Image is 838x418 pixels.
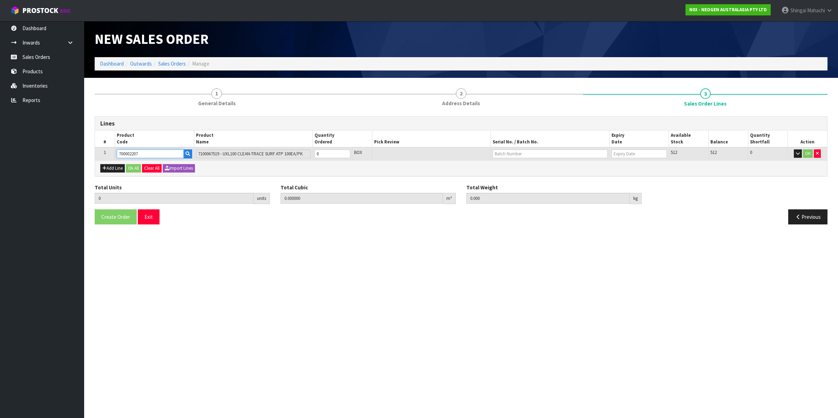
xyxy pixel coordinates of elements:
[372,130,491,147] th: Pick Review
[100,164,125,173] button: Add Line
[493,149,608,158] input: Batch Number
[95,184,122,191] label: Total Units
[142,164,162,173] button: Clear All
[443,193,456,204] div: m³
[192,60,209,67] span: Manage
[609,130,669,147] th: Expiry Date
[95,130,115,147] th: #
[130,60,152,67] a: Outwards
[158,60,186,67] a: Sales Orders
[126,164,141,173] button: Ok All
[22,6,58,15] span: ProStock
[788,209,827,224] button: Previous
[807,7,825,14] span: Mahachi
[611,149,667,158] input: Expiry Date
[194,130,313,147] th: Product Name
[138,209,160,224] button: Exit
[117,149,184,158] input: Code
[95,193,254,204] input: Total Units
[254,193,270,204] div: units
[630,193,642,204] div: kg
[456,88,466,99] span: 2
[100,60,124,67] a: Dashboard
[700,88,711,99] span: 3
[196,149,311,158] input: Name
[354,149,362,155] span: BOX
[313,130,372,147] th: Quantity Ordered
[788,130,827,147] th: Action
[671,149,677,155] span: 512
[748,130,788,147] th: Quantity Shortfall
[281,193,443,204] input: Total Cubic
[95,111,827,230] span: Sales Order Lines
[689,7,767,13] strong: N03 - NEOGEN AUSTRALASIA PTY LTD
[750,149,752,155] span: 0
[95,209,137,224] button: Create Order
[315,149,350,158] input: Qty Ordered
[803,149,813,158] button: OK
[60,8,70,14] small: WMS
[708,130,748,147] th: Balance
[466,193,630,204] input: Total Weight
[710,149,717,155] span: 512
[95,30,209,48] span: New Sales Order
[211,88,222,99] span: 1
[104,149,106,155] span: 1
[163,164,195,173] button: Import Lines
[101,214,130,220] span: Create Order
[198,100,236,107] span: General Details
[491,130,610,147] th: Serial No. / Batch No.
[669,130,709,147] th: Available Stock
[466,184,498,191] label: Total Weight
[11,6,19,15] img: cube-alt.png
[442,100,480,107] span: Address Details
[115,130,194,147] th: Product Code
[790,7,806,14] span: Shingai
[100,120,822,127] h3: Lines
[684,100,727,107] span: Sales Order Lines
[281,184,308,191] label: Total Cubic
